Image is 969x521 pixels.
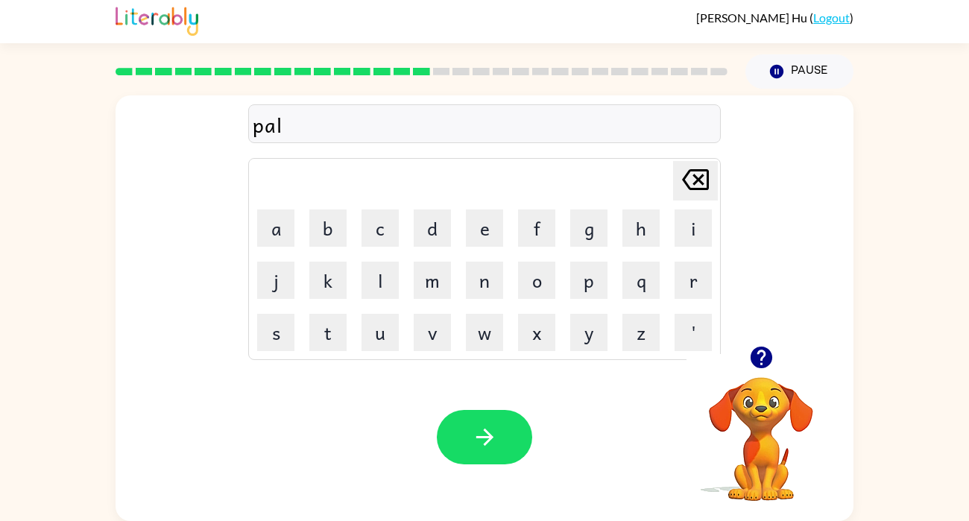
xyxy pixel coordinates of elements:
[309,209,347,247] button: b
[675,262,712,299] button: r
[116,3,198,36] img: Literably
[414,209,451,247] button: d
[309,262,347,299] button: k
[466,314,503,351] button: w
[362,262,399,299] button: l
[696,10,809,25] span: [PERSON_NAME] Hu
[622,262,660,299] button: q
[622,314,660,351] button: z
[309,314,347,351] button: t
[570,209,607,247] button: g
[675,314,712,351] button: '
[466,262,503,299] button: n
[466,209,503,247] button: e
[622,209,660,247] button: h
[518,209,555,247] button: f
[362,314,399,351] button: u
[414,314,451,351] button: v
[257,314,294,351] button: s
[570,262,607,299] button: p
[518,262,555,299] button: o
[257,262,294,299] button: j
[813,10,850,25] a: Logout
[696,10,853,25] div: ( )
[518,314,555,351] button: x
[675,209,712,247] button: i
[745,54,853,89] button: Pause
[362,209,399,247] button: c
[253,109,716,140] div: pal
[686,354,836,503] video: Your browser must support playing .mp4 files to use Literably. Please try using another browser.
[257,209,294,247] button: a
[570,314,607,351] button: y
[414,262,451,299] button: m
